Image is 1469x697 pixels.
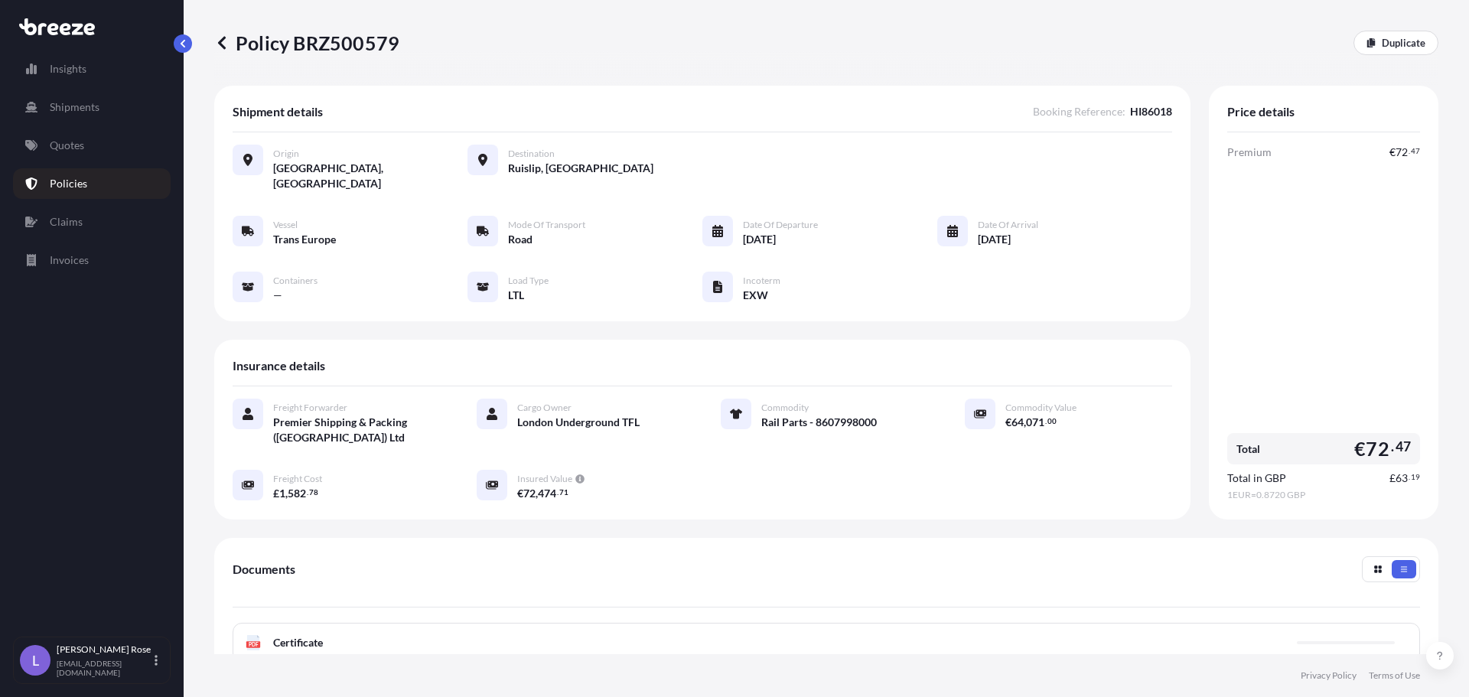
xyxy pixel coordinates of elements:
[1026,417,1044,428] span: 071
[517,415,640,430] span: London Underground TFL
[761,402,809,414] span: Commodity
[761,415,877,430] span: Rail Parts - 8607998000
[1369,669,1420,682] a: Terms of Use
[1045,419,1047,424] span: .
[13,245,171,275] a: Invoices
[508,219,585,231] span: Mode of Transport
[279,488,285,499] span: 1
[1396,442,1411,451] span: 47
[523,488,536,499] span: 72
[508,232,533,247] span: Road
[538,488,556,499] span: 474
[13,168,171,199] a: Policies
[1389,473,1396,484] span: £
[517,473,572,485] span: Insured Value
[557,490,559,495] span: .
[249,642,259,647] text: PDF
[1411,474,1420,480] span: 19
[50,214,83,230] p: Claims
[307,490,308,495] span: .
[13,54,171,84] a: Insights
[1411,148,1420,154] span: 47
[233,358,325,373] span: Insurance details
[1227,145,1272,160] span: Premium
[1366,439,1389,458] span: 72
[508,161,653,176] span: Ruislip, [GEOGRAPHIC_DATA]
[1236,441,1260,457] span: Total
[309,490,318,495] span: 78
[50,99,99,115] p: Shipments
[559,490,568,495] span: 71
[1396,473,1408,484] span: 63
[1227,104,1295,119] span: Price details
[13,130,171,161] a: Quotes
[517,488,523,499] span: €
[273,275,318,287] span: Containers
[273,148,299,160] span: Origin
[1011,417,1024,428] span: 64
[288,488,306,499] span: 582
[536,488,538,499] span: ,
[743,232,776,247] span: [DATE]
[233,104,323,119] span: Shipment details
[1409,148,1410,154] span: .
[508,275,549,287] span: Load Type
[743,219,818,231] span: Date of Departure
[1409,474,1410,480] span: .
[1227,489,1420,501] span: 1 EUR = 0.8720 GBP
[743,288,768,303] span: EXW
[273,288,282,303] span: —
[978,232,1011,247] span: [DATE]
[1382,35,1425,50] p: Duplicate
[273,473,322,485] span: Freight Cost
[1396,147,1408,158] span: 72
[273,402,347,414] span: Freight Forwarder
[1047,419,1057,424] span: 00
[50,176,87,191] p: Policies
[978,219,1038,231] span: Date of Arrival
[1354,439,1366,458] span: €
[1391,442,1394,451] span: .
[508,288,524,303] span: LTL
[273,415,440,445] span: Premier Shipping & Packing ([GEOGRAPHIC_DATA]) Ltd
[508,148,555,160] span: Destination
[517,402,572,414] span: Cargo Owner
[743,275,780,287] span: Incoterm
[285,488,288,499] span: ,
[1353,31,1438,55] a: Duplicate
[57,659,151,677] p: [EMAIL_ADDRESS][DOMAIN_NAME]
[1033,104,1125,119] span: Booking Reference :
[1130,104,1172,119] span: HI86018
[57,643,151,656] p: [PERSON_NAME] Rose
[273,488,279,499] span: £
[1389,147,1396,158] span: €
[13,207,171,237] a: Claims
[32,653,39,668] span: L
[13,92,171,122] a: Shipments
[214,31,399,55] p: Policy BRZ500579
[233,562,295,577] span: Documents
[50,138,84,153] p: Quotes
[1301,669,1357,682] a: Privacy Policy
[1005,417,1011,428] span: €
[273,219,298,231] span: Vessel
[1227,471,1286,486] span: Total in GBP
[1005,402,1077,414] span: Commodity Value
[273,635,323,650] span: Certificate
[273,161,467,191] span: [GEOGRAPHIC_DATA], [GEOGRAPHIC_DATA]
[273,232,336,247] span: Trans Europe
[1024,417,1026,428] span: ,
[50,252,89,268] p: Invoices
[50,61,86,77] p: Insights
